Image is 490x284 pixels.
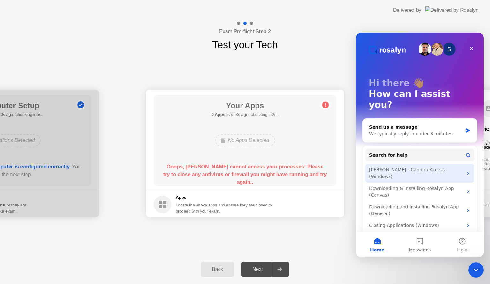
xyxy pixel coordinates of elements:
[356,33,484,257] iframe: Intercom live chat
[215,134,275,146] div: No Apps Detected
[211,100,278,111] h1: Your Apps
[211,111,278,118] h5: as of 3s ago, checking in2s..
[243,266,272,272] div: Next
[241,262,289,277] button: Next
[212,37,278,52] h1: Test your Tech
[163,164,327,185] b: Ooops, [PERSON_NAME] cannot access your processes! Please try to close any antivirus or firewall ...
[393,6,421,14] div: Delivered by
[203,266,232,272] div: Back
[468,262,484,278] iframe: Intercom live chat
[201,262,234,277] button: Back
[211,112,225,117] b: 0 Apps
[219,28,271,35] h4: Exam Pre-flight:
[176,202,272,214] div: Locate the above apps and ensure they are closed to proceed with your exam.
[425,6,479,14] img: Delivered by Rosalyn
[176,194,272,201] h5: Apps
[256,29,271,34] b: Step 2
